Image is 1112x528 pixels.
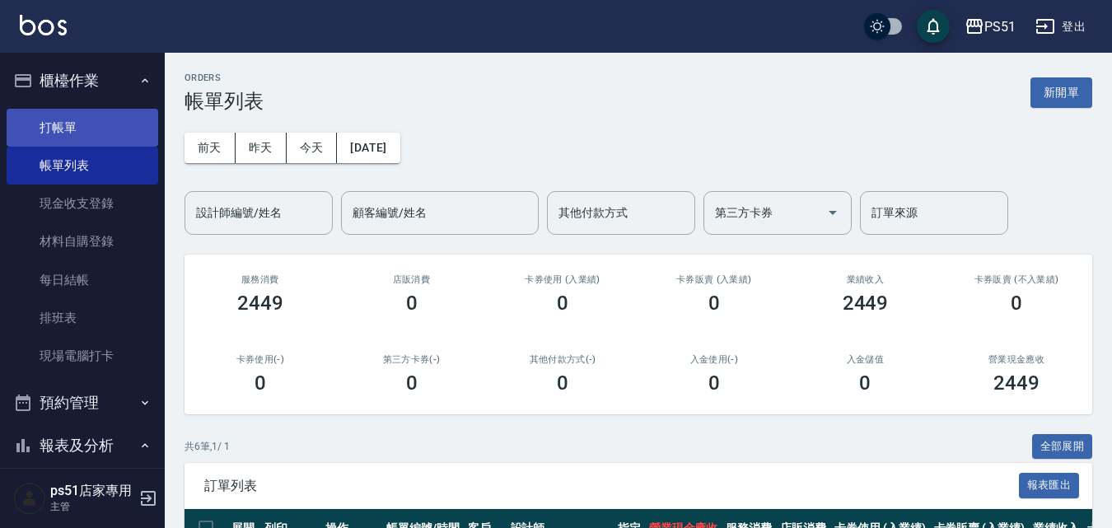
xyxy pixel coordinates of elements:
[236,133,287,163] button: 昨天
[13,482,46,515] img: Person
[20,15,67,35] img: Logo
[1011,292,1022,315] h3: 0
[356,274,468,285] h2: 店販消費
[708,292,720,315] h3: 0
[507,354,619,365] h2: 其他付款方式(-)
[1029,12,1092,42] button: 登出
[406,292,418,315] h3: 0
[50,499,134,514] p: 主管
[984,16,1016,37] div: PS51
[843,292,889,315] h3: 2449
[1030,84,1092,100] a: 新開單
[7,424,158,467] button: 報表及分析
[658,354,770,365] h2: 入金使用(-)
[406,371,418,395] h3: 0
[237,292,283,315] h3: 2449
[50,483,134,499] h5: ps51店家專用
[7,299,158,337] a: 排班表
[7,59,158,102] button: 櫃檯作業
[185,90,264,113] h3: 帳單列表
[7,337,158,375] a: 現場電腦打卡
[7,222,158,260] a: 材料自購登錄
[708,371,720,395] h3: 0
[7,109,158,147] a: 打帳單
[7,147,158,185] a: 帳單列表
[185,133,236,163] button: 前天
[810,274,922,285] h2: 業績收入
[507,274,619,285] h2: 卡券使用 (入業績)
[1019,473,1080,498] button: 報表匯出
[557,292,568,315] h3: 0
[917,10,950,43] button: save
[7,185,158,222] a: 現金收支登錄
[7,261,158,299] a: 每日結帳
[1032,434,1093,460] button: 全部展開
[204,354,316,365] h2: 卡券使用(-)
[960,274,1072,285] h2: 卡券販賣 (不入業績)
[287,133,338,163] button: 今天
[255,371,266,395] h3: 0
[810,354,922,365] h2: 入金儲值
[820,199,846,226] button: Open
[1019,477,1080,493] a: 報表匯出
[859,371,871,395] h3: 0
[185,72,264,83] h2: ORDERS
[185,439,230,454] p: 共 6 筆, 1 / 1
[356,354,468,365] h2: 第三方卡券(-)
[557,371,568,395] h3: 0
[204,274,316,285] h3: 服務消費
[337,133,399,163] button: [DATE]
[958,10,1022,44] button: PS51
[204,478,1019,494] span: 訂單列表
[960,354,1072,365] h2: 營業現金應收
[1030,77,1092,108] button: 新開單
[658,274,770,285] h2: 卡券販賣 (入業績)
[7,381,158,424] button: 預約管理
[993,371,1040,395] h3: 2449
